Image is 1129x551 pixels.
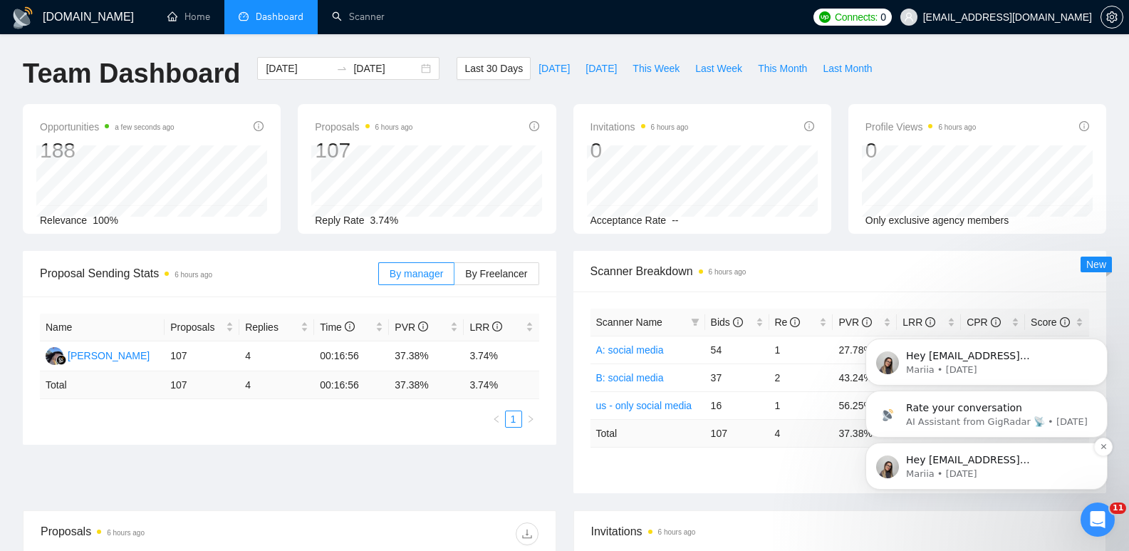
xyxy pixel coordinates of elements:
div: message notification from Mariia, 1w ago. Hey webbsenterprisesllc@gmail.com, Looks like your Upwo... [21,91,264,138]
span: 3.74% [370,215,399,226]
div: message notification from AI Assistant from GigRadar 📡, 1w ago. Rate your conversation [21,143,264,190]
button: This Month [750,57,815,80]
td: 16 [705,391,769,419]
li: 1 [505,411,522,428]
td: 37.38% [389,341,464,371]
span: info-circle [254,121,264,131]
span: Replies [245,319,298,335]
li: Next Page [522,411,539,428]
p: Message from Mariia, sent 6d ago [62,220,246,233]
td: 2 [769,364,833,391]
span: download [516,528,538,540]
th: Name [40,314,165,341]
span: This Month [758,61,807,76]
p: Message from Mariia, sent 1w ago [62,116,246,129]
span: to [336,63,348,74]
span: [DATE] [586,61,617,76]
button: left [488,411,505,428]
span: Invitations [591,522,1089,540]
div: 0 [590,137,689,164]
span: swap-right [336,63,348,74]
span: setting [1101,11,1123,23]
span: Scanner Name [596,316,662,328]
span: info-circle [418,321,428,331]
time: 6 hours ago [651,123,689,131]
time: 6 hours ago [175,271,212,279]
img: Profile image for AI Assistant from GigRadar 📡 [32,156,55,179]
input: End date [353,61,418,76]
span: Connects: [835,9,878,25]
img: Profile image for Mariia [32,104,55,127]
span: 11 [1110,503,1126,514]
span: Time [320,321,354,333]
td: 3.74 % [464,371,539,399]
span: Invitations [590,118,689,135]
div: Proposals [41,522,289,545]
td: 00:16:56 [314,371,389,399]
button: [DATE] [531,57,578,80]
span: Dashboard [256,11,303,23]
a: AA[PERSON_NAME] [46,349,150,361]
p: Message from AI Assistant from GigRadar 📡, sent 1w ago [62,168,246,181]
span: info-circle [733,317,743,327]
td: 1 [769,391,833,419]
button: Dismiss notification [250,190,269,209]
img: gigradar-bm.png [56,355,66,365]
time: a few seconds ago [115,123,174,131]
td: 43.24% [833,364,897,391]
td: Total [40,371,165,399]
button: Last Week [687,57,750,80]
span: 0 [880,9,886,25]
th: Proposals [165,314,239,341]
time: 6 hours ago [658,528,696,536]
span: Last 30 Days [464,61,523,76]
button: setting [1101,6,1123,29]
span: By manager [390,268,443,279]
td: 27.78% [833,336,897,364]
td: 3.74% [464,341,539,371]
li: Previous Page [488,411,505,428]
img: AA [46,347,63,365]
button: This Week [625,57,687,80]
div: 0 [865,137,977,164]
h1: Team Dashboard [23,57,240,91]
span: Re [775,316,801,328]
span: Hey [EMAIL_ADDRESS][DOMAIN_NAME], Looks like your Upwork agency Lunar Marketing ran out of connec... [62,103,246,298]
td: 107 [165,341,239,371]
button: download [516,522,539,545]
td: 107 [705,419,769,447]
button: right [522,411,539,428]
span: 100% [93,215,118,226]
span: info-circle [790,317,800,327]
a: us - only social media [596,400,692,411]
input: Start date [266,61,331,76]
span: [DATE] [539,61,570,76]
a: searchScanner [332,11,385,23]
span: Bids [711,316,743,328]
span: This Week [633,61,680,76]
iframe: Intercom live chat [1081,503,1115,537]
a: A: social media [596,344,664,356]
span: By Freelancer [465,268,527,279]
span: Proposals [170,319,223,335]
span: dashboard [239,11,249,21]
span: PVR [395,321,428,333]
td: 00:16:56 [314,341,389,371]
span: Relevance [40,215,87,226]
span: info-circle [1079,121,1089,131]
span: filter [691,318,699,326]
span: PVR [838,316,872,328]
time: 6 hours ago [938,123,976,131]
span: Only exclusive agency members [865,215,1009,226]
span: -- [672,215,678,226]
div: [PERSON_NAME] [68,348,150,364]
span: info-circle [345,321,355,331]
time: 6 hours ago [375,123,413,131]
span: info-circle [529,121,539,131]
th: Replies [239,314,314,341]
td: 37 [705,364,769,391]
td: 4 [239,371,314,399]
